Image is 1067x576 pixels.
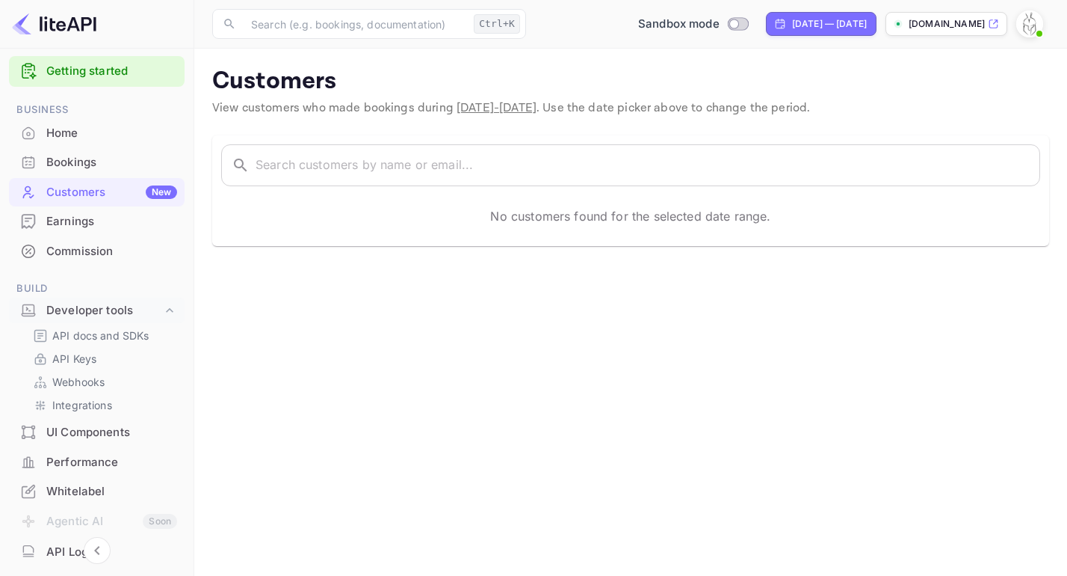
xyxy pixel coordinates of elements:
input: Search (e.g. bookings, documentation) [242,9,468,39]
div: API Keys [27,348,179,370]
div: CustomersNew [9,178,185,207]
span: View customers who made bookings during . Use the date picker above to change the period. [212,100,810,116]
p: API docs and SDKs [52,328,149,343]
div: Performance [9,448,185,477]
img: Book The Bed [1018,12,1042,36]
div: Commission [46,243,177,260]
span: [DATE] - [DATE] [457,100,536,116]
div: UI Components [46,424,177,441]
span: Business [9,102,185,118]
div: Whitelabel [46,483,177,500]
div: Webhooks [27,371,179,393]
div: API Logs [46,544,177,561]
a: Earnings [9,207,185,235]
img: LiteAPI logo [12,12,96,36]
div: Bookings [46,154,177,171]
p: [DOMAIN_NAME] [909,17,985,31]
a: Commission [9,237,185,265]
div: Switch to Production mode [632,16,754,33]
div: Customers [46,184,177,201]
div: Home [46,125,177,142]
p: Customers [212,67,1049,96]
div: [DATE] — [DATE] [792,17,867,31]
div: Developer tools [46,302,162,319]
a: Performance [9,448,185,476]
div: Home [9,119,185,148]
a: Integrations [33,397,173,413]
div: Ctrl+K [474,14,520,34]
div: Click to change the date range period [766,12,876,36]
div: Bookings [9,148,185,177]
div: API docs and SDKs [27,325,179,346]
a: API Keys [33,351,173,367]
a: Whitelabel [9,477,185,505]
div: Developer tools [9,298,185,324]
p: API Keys [52,351,96,367]
a: API Logs [9,538,185,566]
a: UI Components [9,418,185,446]
div: Commission [9,237,185,266]
button: Collapse navigation [84,537,111,564]
span: Build [9,281,185,297]
div: Whitelabel [9,477,185,506]
p: Webhooks [52,374,105,390]
div: Earnings [46,213,177,230]
div: Getting started [9,56,185,87]
span: Sandbox mode [638,16,720,33]
div: UI Components [9,418,185,447]
div: Earnings [9,207,185,236]
a: Bookings [9,148,185,176]
a: CustomersNew [9,178,185,206]
p: Integrations [52,397,112,413]
p: No customers found for the selected date range. [490,207,770,225]
div: New [146,186,177,199]
div: Integrations [27,394,179,416]
div: Performance [46,454,177,471]
div: API Logs [9,538,185,567]
input: Search customers by name or email... [256,144,1040,186]
a: Home [9,119,185,147]
a: Getting started [46,63,177,80]
a: Webhooks [33,374,173,390]
a: API docs and SDKs [33,328,173,343]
